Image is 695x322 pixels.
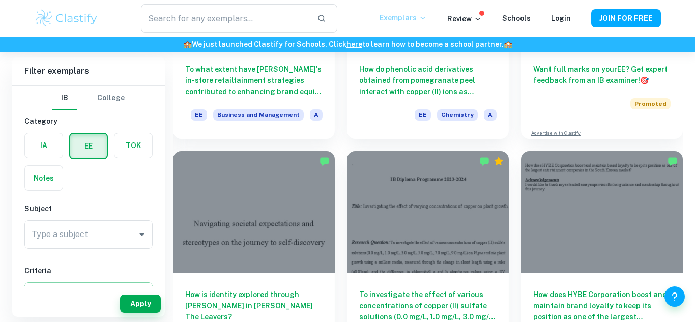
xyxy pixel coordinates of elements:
[668,156,678,166] img: Marked
[52,86,77,110] button: IB
[415,109,431,121] span: EE
[664,286,685,307] button: Help and Feedback
[34,8,99,28] img: Clastify logo
[120,295,161,313] button: Apply
[551,14,571,22] a: Login
[12,57,165,85] h6: Filter exemplars
[502,14,531,22] a: Schools
[183,40,192,48] span: 🏫
[213,109,304,121] span: Business and Management
[479,156,489,166] img: Marked
[25,133,63,158] button: IA
[380,12,427,23] p: Exemplars
[591,9,661,27] button: JOIN FOR FREE
[504,40,512,48] span: 🏫
[346,40,362,48] a: here
[135,227,149,242] button: Open
[114,133,152,158] button: TOK
[185,64,323,97] h6: To what extent have [PERSON_NAME]'s in-store retailtainment strategies contributed to enhancing b...
[24,265,153,276] h6: Criteria
[531,130,581,137] a: Advertise with Clastify
[24,115,153,127] h6: Category
[70,134,107,158] button: EE
[25,166,63,190] button: Notes
[533,64,671,86] h6: Want full marks on your EE ? Get expert feedback from an IB examiner!
[320,156,330,166] img: Marked
[359,64,497,97] h6: How do phenolic acid derivatives obtained from pomegranate peel interact with copper (II) ions as...
[437,109,478,121] span: Chemistry
[24,203,153,214] h6: Subject
[484,109,497,121] span: A
[310,109,323,121] span: A
[494,156,504,166] div: Premium
[24,282,153,301] button: Select
[447,13,482,24] p: Review
[97,86,125,110] button: College
[141,4,309,33] input: Search for any exemplars...
[2,39,693,50] h6: We just launched Clastify for Schools. Click to learn how to become a school partner.
[191,109,207,121] span: EE
[630,98,671,109] span: Promoted
[52,86,125,110] div: Filter type choice
[640,76,649,84] span: 🎯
